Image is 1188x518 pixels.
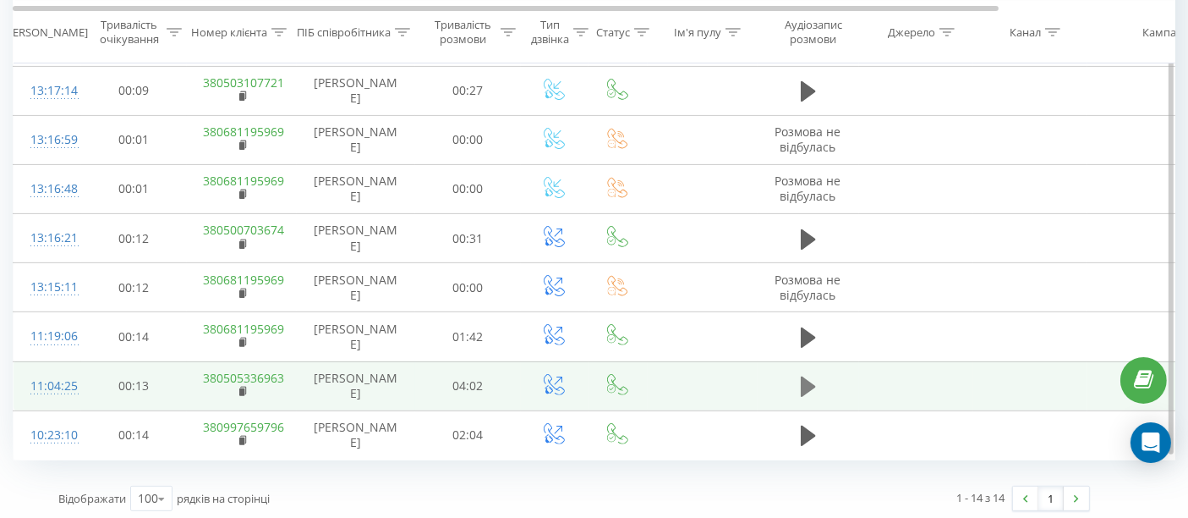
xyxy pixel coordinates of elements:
[30,124,64,157] div: 13:16:59
[30,173,64,206] div: 13:16:48
[888,25,935,39] div: Джерело
[3,25,88,39] div: [PERSON_NAME]
[81,164,187,213] td: 00:01
[204,419,285,435] a: 380997659796
[297,25,391,39] div: ПІБ співробітника
[956,489,1005,506] div: 1 - 14 з 14
[204,272,285,288] a: 380681195969
[204,370,285,386] a: 380505336963
[415,66,521,115] td: 00:27
[191,25,267,39] div: Номер клієнта
[30,370,64,403] div: 11:04:25
[415,361,521,411] td: 04:02
[204,222,285,238] a: 380500703674
[81,115,187,164] td: 00:01
[204,124,285,140] a: 380681195969
[775,124,841,155] span: Розмова не відбулась
[1131,422,1171,463] div: Open Intercom Messenger
[177,491,270,506] span: рядків на сторінці
[30,419,64,452] div: 10:23:10
[81,263,187,312] td: 00:12
[415,164,521,213] td: 00:00
[204,321,285,337] a: 380681195969
[81,66,187,115] td: 00:09
[415,263,521,312] td: 00:00
[430,18,496,47] div: Тривалість розмови
[415,115,521,164] td: 00:00
[138,490,158,507] div: 100
[297,115,415,164] td: [PERSON_NAME]
[297,312,415,361] td: [PERSON_NAME]
[81,312,187,361] td: 00:14
[58,491,126,506] span: Відображати
[775,272,841,303] span: Розмова не відбулась
[297,66,415,115] td: [PERSON_NAME]
[531,18,569,47] div: Тип дзвінка
[674,25,721,39] div: Ім'я пулу
[1038,487,1064,510] a: 1
[772,18,854,47] div: Аудіозапис розмови
[81,411,187,460] td: 00:14
[30,222,64,255] div: 13:16:21
[297,361,415,411] td: [PERSON_NAME]
[81,214,187,263] td: 00:12
[30,271,64,304] div: 13:15:11
[30,74,64,107] div: 13:17:14
[81,361,187,411] td: 00:13
[415,214,521,263] td: 00:31
[30,320,64,353] div: 11:19:06
[297,411,415,460] td: [PERSON_NAME]
[204,173,285,189] a: 380681195969
[596,25,630,39] div: Статус
[1010,25,1041,39] div: Канал
[415,312,521,361] td: 01:42
[96,18,162,47] div: Тривалість очікування
[297,263,415,312] td: [PERSON_NAME]
[775,173,841,204] span: Розмова не відбулась
[204,74,285,91] a: 380503107721
[297,214,415,263] td: [PERSON_NAME]
[297,164,415,213] td: [PERSON_NAME]
[415,411,521,460] td: 02:04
